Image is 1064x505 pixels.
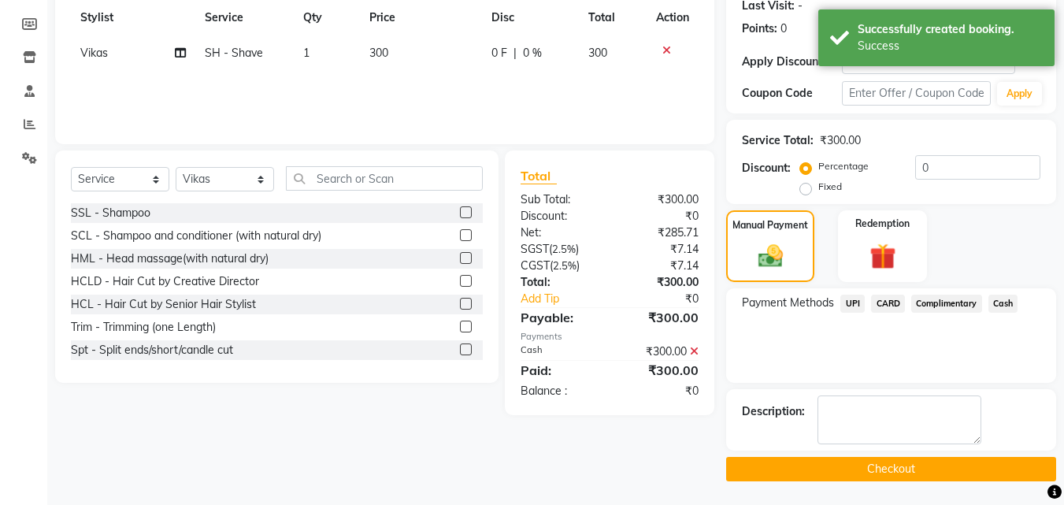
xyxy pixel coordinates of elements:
[610,258,710,274] div: ₹7.14
[610,308,710,327] div: ₹300.00
[71,319,216,336] div: Trim - Trimming (one Length)
[588,46,607,60] span: 300
[491,45,507,61] span: 0 F
[71,251,269,267] div: HML - Head massage(with natural dry)
[988,295,1018,313] span: Cash
[997,82,1042,106] button: Apply
[742,160,791,176] div: Discount:
[509,191,610,208] div: Sub Total:
[71,273,259,290] div: HCLD - Hair Cut by Creative Director
[862,240,904,273] img: _gift.svg
[610,241,710,258] div: ₹7.14
[627,291,711,307] div: ₹0
[855,217,910,231] label: Redemption
[610,274,710,291] div: ₹300.00
[509,258,610,274] div: ( )
[509,225,610,241] div: Net:
[820,132,861,149] div: ₹300.00
[840,295,865,313] span: UPI
[509,274,610,291] div: Total:
[871,295,905,313] span: CARD
[71,228,321,244] div: SCL - Shampoo and conditioner (with natural dry)
[610,225,710,241] div: ₹285.71
[509,383,610,399] div: Balance :
[509,308,610,327] div: Payable:
[726,457,1056,481] button: Checkout
[610,361,710,380] div: ₹300.00
[509,208,610,225] div: Discount:
[521,258,550,273] span: CGST
[610,208,710,225] div: ₹0
[509,241,610,258] div: ( )
[521,168,557,184] span: Total
[610,343,710,360] div: ₹300.00
[369,46,388,60] span: 300
[521,242,549,256] span: SGST
[742,403,805,420] div: Description:
[509,291,626,307] a: Add Tip
[742,20,777,37] div: Points:
[610,383,710,399] div: ₹0
[71,205,150,221] div: SSL - Shampoo
[911,295,982,313] span: Complimentary
[205,46,263,60] span: SH - Shave
[780,20,787,37] div: 0
[71,296,256,313] div: HCL - Hair Cut by Senior Hair Stylist
[80,46,108,60] span: Vikas
[858,21,1043,38] div: Successfully created booking.
[303,46,310,60] span: 1
[286,166,483,191] input: Search or Scan
[552,243,576,255] span: 2.5%
[523,45,542,61] span: 0 %
[842,81,991,106] input: Enter Offer / Coupon Code
[509,361,610,380] div: Paid:
[751,242,791,270] img: _cash.svg
[858,38,1043,54] div: Success
[732,218,808,232] label: Manual Payment
[513,45,517,61] span: |
[553,259,576,272] span: 2.5%
[818,180,842,194] label: Fixed
[818,159,869,173] label: Percentage
[742,85,841,102] div: Coupon Code
[610,191,710,208] div: ₹300.00
[742,132,814,149] div: Service Total:
[742,54,841,70] div: Apply Discount
[71,342,233,358] div: Spt - Split ends/short/candle cut
[509,343,610,360] div: Cash
[521,330,699,343] div: Payments
[742,295,834,311] span: Payment Methods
